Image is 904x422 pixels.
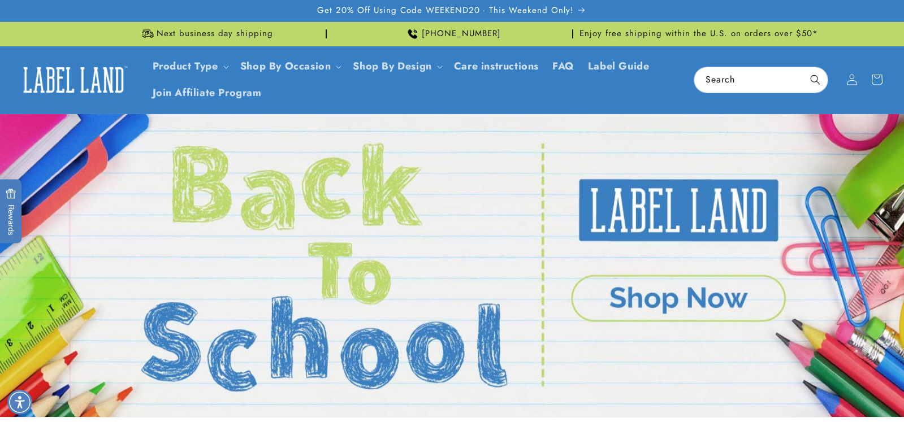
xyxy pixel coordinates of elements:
a: Product Type [153,59,218,73]
span: [PHONE_NUMBER] [422,28,501,40]
div: Announcement [331,22,573,46]
a: Label Land [13,58,135,102]
summary: Shop By Design [346,53,447,80]
span: Next business day shipping [157,28,273,40]
span: Join Affiliate Program [153,86,262,99]
button: Search [803,67,828,92]
iframe: Gorgias Floating Chat [667,369,893,411]
summary: Shop By Occasion [233,53,347,80]
div: Announcement [578,22,820,46]
a: FAQ [546,53,581,80]
span: Shop By Occasion [240,60,331,73]
span: Care instructions [454,60,539,73]
div: Accessibility Menu [7,390,32,415]
div: Announcement [85,22,327,46]
img: Label Land [17,62,130,97]
a: Label Guide [581,53,656,80]
a: Shop By Design [353,59,431,73]
a: Care instructions [447,53,546,80]
span: Rewards [6,188,16,235]
span: Label Guide [588,60,650,73]
summary: Product Type [146,53,233,80]
span: Enjoy free shipping within the U.S. on orders over $50* [579,28,818,40]
a: Join Affiliate Program [146,80,269,106]
span: FAQ [552,60,574,73]
span: Get 20% Off Using Code WEEKEND20 - This Weekend Only! [317,5,574,16]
